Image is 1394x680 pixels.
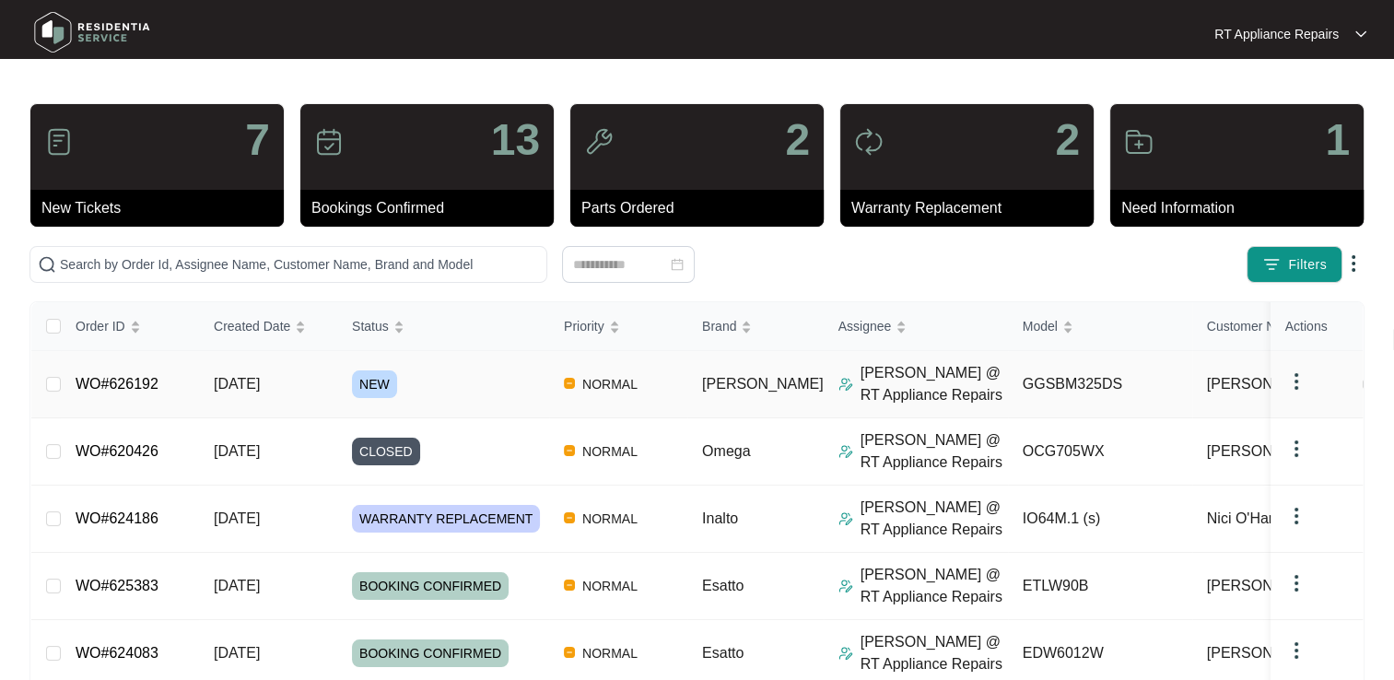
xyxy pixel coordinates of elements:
span: BOOKING CONFIRMED [352,572,509,600]
th: Created Date [199,302,337,351]
th: Brand [687,302,824,351]
span: [PERSON_NAME] [1207,440,1329,463]
img: icon [854,127,884,157]
span: BOOKING CONFIRMED [352,639,509,667]
img: Vercel Logo [564,378,575,389]
p: RT Appliance Repairs [1214,25,1339,43]
span: [PERSON_NAME] [1207,642,1329,664]
p: [PERSON_NAME] @ RT Appliance Repairs [861,362,1008,406]
span: [DATE] [214,510,260,526]
p: [PERSON_NAME] @ RT Appliance Repairs [861,429,1008,474]
img: Assigner Icon [838,646,853,661]
p: New Tickets [41,197,284,219]
span: NEW [352,370,397,398]
img: Assigner Icon [838,511,853,526]
img: Assigner Icon [838,444,853,459]
p: 7 [245,118,270,162]
td: IO64M.1 (s) [1008,486,1192,553]
img: dropdown arrow [1285,370,1307,393]
span: WARRANTY REPLACEMENT [352,505,540,533]
span: [PERSON_NAME]... [1207,373,1341,395]
img: dropdown arrow [1285,572,1307,594]
img: Vercel Logo [564,512,575,523]
input: Search by Order Id, Assignee Name, Customer Name, Brand and Model [60,254,539,275]
img: Vercel Logo [564,445,575,456]
span: Assignee [838,316,892,336]
img: dropdown arrow [1285,639,1307,662]
img: Vercel Logo [564,580,575,591]
p: [PERSON_NAME] @ RT Appliance Repairs [861,631,1008,675]
img: icon [584,127,614,157]
p: [PERSON_NAME] @ RT Appliance Repairs [861,497,1008,541]
td: OCG705WX [1008,418,1192,486]
a: WO#620426 [76,443,158,459]
th: Customer Name [1192,302,1376,351]
img: dropdown arrow [1285,505,1307,527]
img: icon [1124,127,1154,157]
span: Omega [702,443,750,459]
span: Order ID [76,316,125,336]
img: Vercel Logo [564,647,575,658]
p: Need Information [1121,197,1364,219]
img: dropdown arrow [1342,252,1365,275]
span: NORMAL [575,642,645,664]
span: Model [1023,316,1058,336]
td: GGSBM325DS [1008,351,1192,418]
img: residentia service logo [28,5,157,60]
img: dropdown arrow [1285,438,1307,460]
span: Nici O'Hara [1207,508,1282,530]
img: Assigner Icon [838,377,853,392]
p: Warranty Replacement [851,197,1094,219]
span: NORMAL [575,440,645,463]
span: [PERSON_NAME] [702,376,824,392]
a: WO#624083 [76,645,158,661]
img: dropdown arrow [1355,29,1366,39]
th: Order ID [61,302,199,351]
th: Model [1008,302,1192,351]
p: 13 [491,118,540,162]
span: NORMAL [575,508,645,530]
a: WO#625383 [76,578,158,593]
span: Brand [702,316,736,336]
button: filter iconFilters [1247,246,1342,283]
td: ETLW90B [1008,553,1192,620]
th: Actions [1271,302,1363,351]
p: [PERSON_NAME] @ RT Appliance Repairs [861,564,1008,608]
span: [DATE] [214,443,260,459]
span: Esatto [702,645,744,661]
img: Assigner Icon [838,579,853,593]
img: icon [314,127,344,157]
a: WO#624186 [76,510,158,526]
img: search-icon [38,255,56,274]
span: Inalto [702,510,738,526]
img: icon [44,127,74,157]
span: [DATE] [214,578,260,593]
span: [DATE] [214,376,260,392]
a: WO#626192 [76,376,158,392]
span: Created Date [214,316,290,336]
span: Status [352,316,389,336]
span: [PERSON_NAME] [1207,575,1329,597]
img: filter icon [1262,255,1281,274]
p: 2 [785,118,810,162]
p: 2 [1055,118,1080,162]
th: Status [337,302,549,351]
span: Filters [1288,255,1327,275]
span: Customer Name [1207,316,1301,336]
th: Priority [549,302,687,351]
span: Priority [564,316,604,336]
span: NORMAL [575,373,645,395]
p: Parts Ordered [581,197,824,219]
span: CLOSED [352,438,420,465]
span: Esatto [702,578,744,593]
span: [DATE] [214,645,260,661]
p: 1 [1325,118,1350,162]
th: Assignee [824,302,1008,351]
p: Bookings Confirmed [311,197,554,219]
span: NORMAL [575,575,645,597]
